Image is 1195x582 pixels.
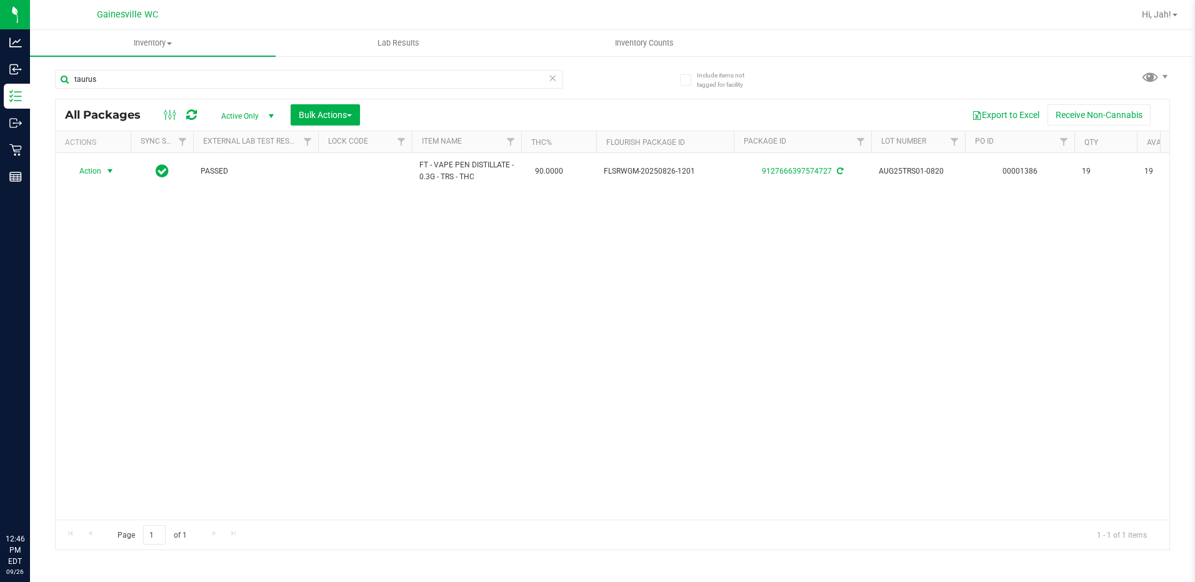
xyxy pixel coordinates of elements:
[172,131,193,152] a: Filter
[1087,525,1157,544] span: 1 - 1 of 1 items
[107,525,197,545] span: Page of 1
[531,138,552,147] a: THC%
[964,104,1047,126] button: Export to Excel
[881,137,926,145] a: Lot Number
[9,63,22,76] inline-svg: Inbound
[276,30,521,56] a: Lab Results
[529,162,569,180] span: 90.0000
[1002,167,1037,175] a: 00001386
[68,162,102,180] span: Action
[201,165,311,177] span: PASSED
[6,533,24,567] p: 12:46 PM EDT
[12,482,50,520] iframe: Resource center
[30,30,276,56] a: Inventory
[65,108,153,122] span: All Packages
[1054,131,1074,152] a: Filter
[9,170,22,183] inline-svg: Reports
[156,162,169,180] span: In Sync
[30,37,276,49] span: Inventory
[102,162,118,180] span: select
[143,525,166,545] input: 1
[1082,165,1129,177] span: 19
[1142,9,1171,19] span: Hi, Jah!
[501,131,521,152] a: Filter
[1084,138,1098,147] a: Qty
[1047,104,1151,126] button: Receive Non-Cannabis
[522,30,767,56] a: Inventory Counts
[97,9,158,20] span: Gainesville WC
[1147,138,1184,147] a: Available
[744,137,786,145] a: Package ID
[762,167,832,175] a: 9127666397574727
[55,70,563,89] input: Search Package ID, Item Name, SKU, Lot or Part Number...
[549,70,557,86] span: Clear
[328,137,368,145] a: Lock Code
[291,104,360,126] button: Bulk Actions
[9,144,22,156] inline-svg: Retail
[9,36,22,49] inline-svg: Analytics
[606,138,685,147] a: Flourish Package ID
[1144,165,1192,177] span: 19
[975,137,994,145] a: PO ID
[422,137,462,145] a: Item Name
[9,117,22,129] inline-svg: Outbound
[65,138,126,147] div: Actions
[6,567,24,576] p: 09/26
[299,110,352,120] span: Bulk Actions
[944,131,965,152] a: Filter
[879,165,957,177] span: AUG25TRS01-0820
[9,90,22,102] inline-svg: Inventory
[835,167,843,175] span: Sync from Compliance System
[297,131,318,152] a: Filter
[697,71,759,89] span: Include items not tagged for facility
[419,159,514,183] span: FT - VAPE PEN DISTILLATE - 0.3G - TRS - THC
[361,37,436,49] span: Lab Results
[851,131,871,152] a: Filter
[391,131,412,152] a: Filter
[203,137,301,145] a: External Lab Test Result
[598,37,691,49] span: Inventory Counts
[604,165,726,177] span: FLSRWGM-20250826-1201
[141,137,189,145] a: Sync Status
